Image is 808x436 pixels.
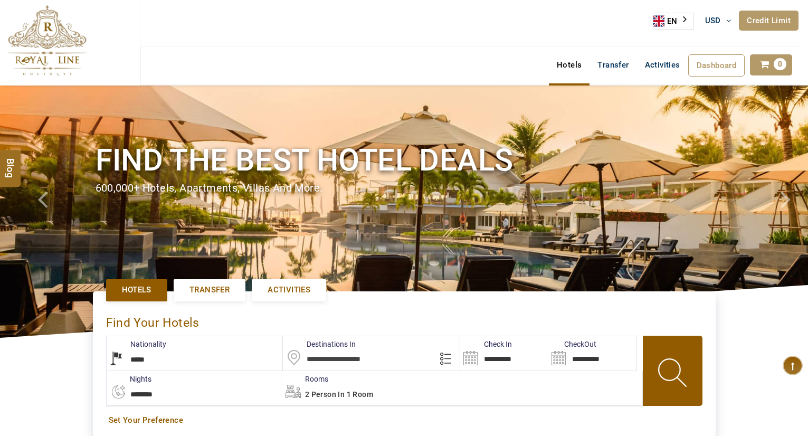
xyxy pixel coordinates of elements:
[96,181,713,196] div: 600,000+ hotels, apartments, villas and more.
[106,305,702,336] div: Find Your Hotels
[705,16,721,25] span: USD
[548,336,636,371] input: Search
[653,13,694,30] div: Language
[697,61,737,70] span: Dashboard
[8,5,87,76] img: The Royal Line Holidays
[653,13,694,30] aside: Language selected: English
[106,279,167,301] a: Hotels
[460,336,548,371] input: Search
[637,54,688,75] a: Activities
[109,415,700,426] a: Set Your Preference
[549,54,590,75] a: Hotels
[106,374,151,384] label: nights
[268,285,310,296] span: Activities
[774,58,786,70] span: 0
[283,339,356,349] label: Destinations In
[96,140,713,180] h1: Find the best hotel deals
[174,279,245,301] a: Transfer
[750,54,792,75] a: 0
[281,374,328,384] label: Rooms
[305,390,373,399] span: 2 Person in 1 Room
[590,54,636,75] a: Transfer
[252,279,326,301] a: Activities
[122,285,151,296] span: Hotels
[739,11,799,31] a: Credit Limit
[189,285,230,296] span: Transfer
[460,339,512,349] label: Check In
[107,339,166,349] label: Nationality
[548,339,596,349] label: CheckOut
[653,13,693,29] a: EN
